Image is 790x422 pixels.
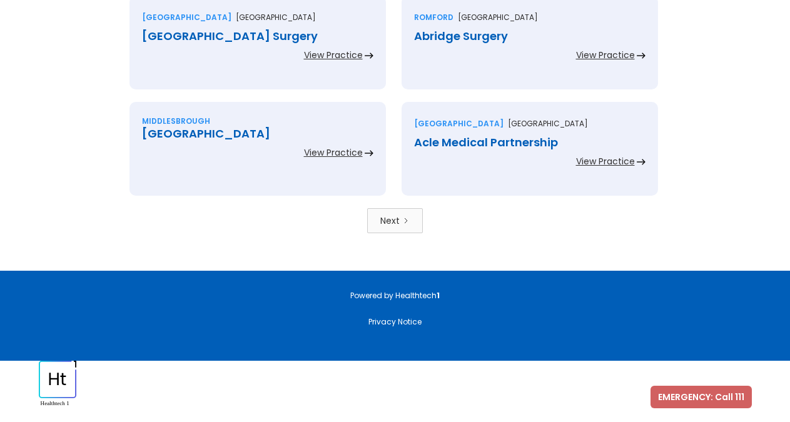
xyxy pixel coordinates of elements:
div: Middlesbrough [142,115,210,128]
div: Romford [414,11,453,24]
div: [GEOGRAPHIC_DATA] [142,128,373,140]
a: EMERGENCY: Call 111 [651,386,752,408]
div: View Practice [576,155,635,168]
a: Privacy Notice [368,316,422,327]
div: Next [380,214,400,227]
span: EMERGENCY: Call 111 [658,391,744,403]
div: Acle Medical Partnership [414,136,646,149]
a: Middlesbrough[GEOGRAPHIC_DATA]View Practice [129,102,386,208]
a: [GEOGRAPHIC_DATA][GEOGRAPHIC_DATA]Acle Medical PartnershipView Practice [402,102,658,208]
div: View Practice [304,49,363,61]
a: Powered by Healthtech1 [350,290,440,301]
div: View Practice [304,146,363,159]
div: [GEOGRAPHIC_DATA] Surgery [142,30,373,43]
div: View Practice [576,49,635,61]
div: [GEOGRAPHIC_DATA] [142,11,231,24]
div: Abridge Surgery [414,30,646,43]
p: [GEOGRAPHIC_DATA] [508,118,588,130]
div: List [129,208,661,233]
p: [GEOGRAPHIC_DATA] [236,11,316,24]
strong: 1 [437,290,440,301]
div: [GEOGRAPHIC_DATA] [414,118,504,130]
a: Next Page [367,208,423,233]
p: [GEOGRAPHIC_DATA] [458,11,538,24]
